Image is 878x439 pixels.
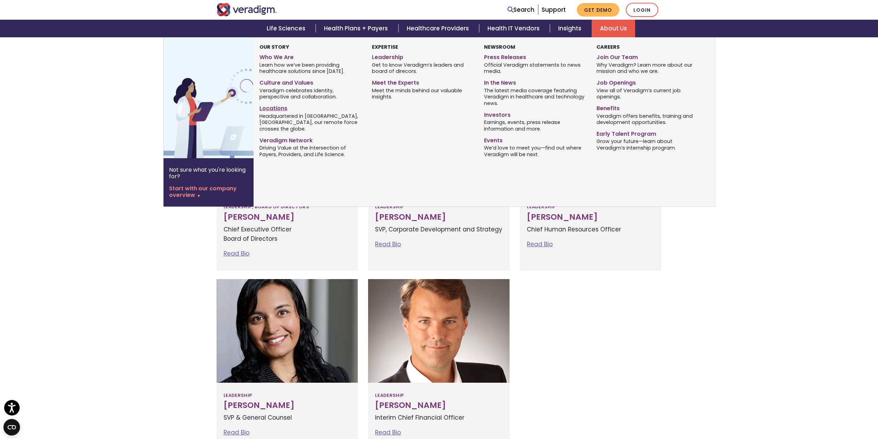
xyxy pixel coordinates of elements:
a: Get Demo [577,3,619,17]
h3: [PERSON_NAME] [375,212,503,222]
h3: [PERSON_NAME] [224,212,351,222]
a: Read Bio [527,240,553,248]
span: We’d love to meet you—find out where Veradigm will be next. [484,144,586,158]
a: Culture and Values [259,77,361,87]
img: Veradigm logo [217,3,277,16]
span: Leadership [224,390,252,401]
p: Chief Human Resources Officer [527,225,654,234]
a: Search [507,5,534,15]
a: Support [542,6,566,14]
a: Leadership [372,51,474,61]
a: Insights [550,20,592,37]
a: Healthcare Providers [398,20,479,37]
p: Interim Chief Financial Officer [375,413,503,422]
a: Read Bio [375,428,401,437]
a: Early Talent Program [596,128,698,138]
a: Join Our Team [596,51,698,61]
h3: [PERSON_NAME] [375,401,503,410]
a: Events [484,134,586,144]
a: Login [626,3,658,17]
h3: [PERSON_NAME] [224,401,351,410]
a: Who We Are [259,51,361,61]
p: SVP, Corporate Development and Strategy [375,225,503,234]
h3: [PERSON_NAME] [527,212,654,222]
a: Start with our company overview [169,185,248,198]
a: In the News [484,77,586,87]
span: View all of Veradigm’s current job openings. [596,87,698,100]
a: About Us [592,20,635,37]
span: Meet the minds behind our valuable insights. [372,87,474,100]
a: Benefits [596,102,698,112]
a: Life Sciences [258,20,316,37]
strong: Our Story [259,44,289,50]
strong: Careers [596,44,620,50]
span: Earnings, events, press release information and more. [484,119,586,132]
a: Press Releases [484,51,586,61]
a: Health IT Vendors [479,20,550,37]
a: Investors [484,109,586,119]
span: Official Veradigm statements to news media. [484,61,586,75]
p: SVP & General Counsel [224,413,351,422]
span: Headquartered in [GEOGRAPHIC_DATA], [GEOGRAPHIC_DATA], our remote force crosses the globe. [259,112,361,132]
a: Meet the Experts [372,77,474,87]
strong: Expertise [372,44,398,50]
a: Job Openings [596,77,698,87]
img: Vector image of Veradigm’s Story [164,37,275,158]
button: Open CMP widget [3,419,20,436]
p: Not sure what you're looking for? [169,166,248,180]
a: Veradigm Network [259,134,361,144]
span: Leadership [375,390,404,401]
span: Why Veradigm? Learn more about our mission and who we are. [596,61,698,75]
p: Chief Executive Officer Board of Directors [224,225,351,244]
a: Read Bio [224,428,249,437]
span: Veradigm celebrates identity, perspective and collaboration. [259,87,361,100]
span: Grow your future—learn about Veradigm’s internship program. [596,138,698,151]
a: Locations [259,102,361,112]
span: Driving Value at the Intersection of Payers, Providers, and Life Science. [259,144,361,158]
span: Veradigm offers benefits, training and development opportunities. [596,112,698,126]
span: Get to know Veradigm’s leaders and board of direcors. [372,61,474,75]
span: Learn how we’ve been providing healthcare solutions since [DATE]. [259,61,361,75]
a: Read Bio [375,240,401,248]
a: Read Bio [224,249,249,258]
span: The latest media coverage featuring Veradigm in healthcare and technology news. [484,87,586,107]
a: Health Plans + Payers [316,20,398,37]
strong: Newsroom [484,44,515,50]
